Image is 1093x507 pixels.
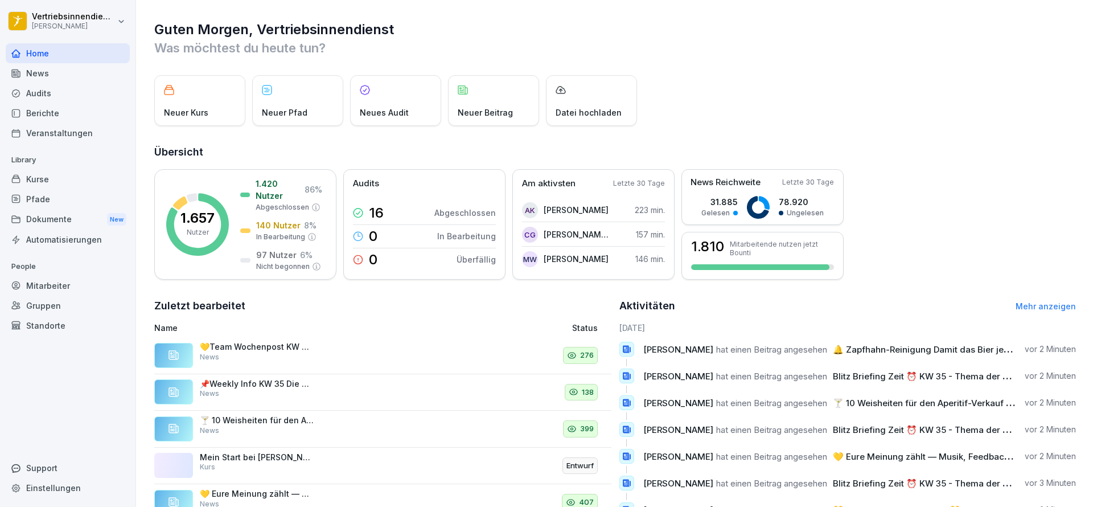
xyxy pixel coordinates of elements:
p: [PERSON_NAME] [32,22,115,30]
span: [PERSON_NAME] [643,398,713,408]
p: vor 3 Minuten [1025,477,1076,489]
a: Audits [6,83,130,103]
p: Library [6,151,130,169]
span: Blitz Briefing Zeit ⏰ KW 35 - Thema der Woche: Dips / Saucen [833,478,1092,489]
p: Abgeschlossen [434,207,496,219]
h2: Aktivitäten [619,298,675,314]
div: New [107,213,126,226]
div: MW [522,251,538,267]
a: 📌Weekly Info KW 35 Die wöchentliche Weekly Info ist nun für Euch verfügbar. Wir wünschen Euch ein... [154,374,611,411]
a: Home [6,43,130,63]
p: 💛 Eure Meinung zählt — Musik, Feedback und Support Wiie gefällt euch die Musik in unseren Restaur... [200,489,314,499]
p: 1.657 [180,211,215,225]
p: 157 min. [636,228,665,240]
a: Kurse [6,169,130,189]
p: 8 % [304,219,317,231]
p: 31.885 [701,196,738,208]
a: Gruppen [6,296,130,316]
p: News Reichweite [691,176,761,189]
span: hat einen Beitrag angesehen [716,398,827,408]
p: vor 2 Minuten [1025,424,1076,435]
span: [PERSON_NAME] [643,478,713,489]
p: 146 min. [635,253,665,265]
h2: Zuletzt bearbeitet [154,298,611,314]
span: [PERSON_NAME] [643,424,713,435]
p: Datei hochladen [556,107,622,118]
a: Standorte [6,316,130,336]
p: vor 2 Minuten [1025,344,1076,355]
a: Pfade [6,189,130,209]
p: 💛Team Wochenpost KW 35💛 Die aktuellsten Informationen sind nun für die KW 35 verfügbar. 🍀💛 Wir wü... [200,342,314,352]
span: [PERSON_NAME] [643,451,713,462]
p: Gelesen [701,208,730,218]
p: 78.920 [779,196,824,208]
p: 399 [580,423,594,435]
span: [PERSON_NAME] [643,371,713,382]
p: 6 % [300,249,313,261]
p: Letzte 30 Tage [613,178,665,189]
a: Mein Start bei [PERSON_NAME] - PersonalfragebogenKursEntwurf [154,448,611,485]
p: Nicht begonnen [256,261,310,272]
div: Berichte [6,103,130,123]
p: Überfällig [457,254,496,265]
p: 📌Weekly Info KW 35 Die wöchentliche Weekly Info ist nun für Euch verfügbar. Wir wünschen Euch ein... [200,379,314,389]
a: 💛Team Wochenpost KW 35💛 Die aktuellsten Informationen sind nun für die KW 35 verfügbar. 🍀💛 Wir wü... [154,337,611,374]
p: 🍸 10 Weisheiten für den Aperitif-Verkauf 4. „Aperitif als Ritual – mache ihn zum festen Bestandte... [200,415,314,426]
p: 0 [369,253,377,267]
a: DokumenteNew [6,209,130,230]
p: [PERSON_NAME] [PERSON_NAME] [544,228,609,240]
p: Neues Audit [360,107,409,118]
a: News [6,63,130,83]
p: Abgeschlossen [256,202,309,212]
p: vor 2 Minuten [1025,451,1076,462]
p: Nutzer [187,227,209,238]
p: Neuer Beitrag [458,107,513,118]
a: 🍸 10 Weisheiten für den Aperitif-Verkauf 4. „Aperitif als Ritual – mache ihn zum festen Bestandte... [154,411,611,448]
p: 1.420 Nutzer [256,178,301,202]
p: In Bearbeitung [256,232,305,242]
p: News [200,426,219,436]
p: News [200,389,219,399]
p: Mitarbeitende nutzen jetzt Bounti [730,240,834,257]
a: Mitarbeiter [6,276,130,296]
a: Einstellungen [6,478,130,498]
div: CG [522,227,538,243]
h1: Guten Morgen, Vertriebsinnendienst [154,21,1076,39]
p: Name [154,322,441,334]
p: [PERSON_NAME] [544,204,609,216]
p: 97 Nutzer [256,249,297,261]
p: Entwurf [566,460,594,472]
p: Kurs [200,462,215,472]
h6: [DATE] [619,322,1076,334]
p: Neuer Pfad [262,107,307,118]
p: 223 min. [635,204,665,216]
p: News [200,352,219,362]
p: Letzte 30 Tage [782,177,834,187]
a: Automatisierungen [6,230,130,250]
p: Vertriebsinnendienst [32,12,115,22]
p: 0 [369,230,377,243]
p: Mein Start bei [PERSON_NAME] - Personalfragebogen [200,452,314,463]
p: 138 [582,387,594,398]
p: 86 % [305,183,322,195]
span: hat einen Beitrag angesehen [716,344,827,355]
a: Mehr anzeigen [1016,301,1076,311]
p: vor 2 Minuten [1025,397,1076,408]
p: vor 2 Minuten [1025,370,1076,382]
div: Dokumente [6,209,130,230]
a: Veranstaltungen [6,123,130,143]
h3: 1.810 [691,240,724,254]
p: Neuer Kurs [164,107,208,118]
span: hat einen Beitrag angesehen [716,424,827,435]
p: Audits [353,177,379,190]
span: hat einen Beitrag angesehen [716,478,827,489]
